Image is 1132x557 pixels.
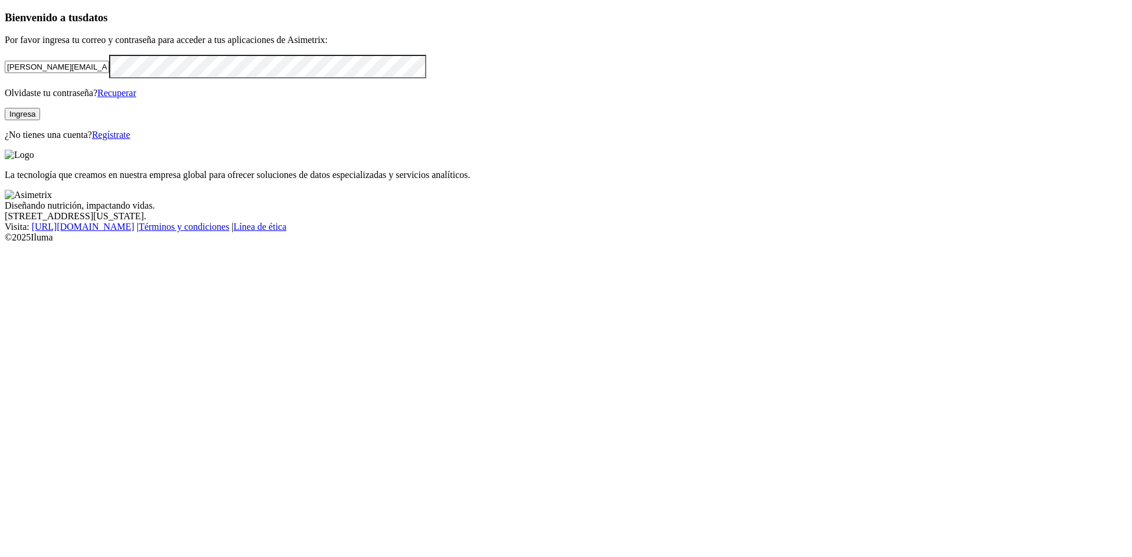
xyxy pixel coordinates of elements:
[5,232,1127,243] div: © 2025 Iluma
[5,88,1127,98] p: Olvidaste tu contraseña?
[5,61,109,73] input: Tu correo
[32,222,134,232] a: [URL][DOMAIN_NAME]
[233,222,287,232] a: Línea de ética
[5,211,1127,222] div: [STREET_ADDRESS][US_STATE].
[5,150,34,160] img: Logo
[92,130,130,140] a: Regístrate
[5,190,52,200] img: Asimetrix
[5,11,1127,24] h3: Bienvenido a tus
[5,170,1127,180] p: La tecnología que creamos en nuestra empresa global para ofrecer soluciones de datos especializad...
[139,222,229,232] a: Términos y condiciones
[5,35,1127,45] p: Por favor ingresa tu correo y contraseña para acceder a tus aplicaciones de Asimetrix:
[5,222,1127,232] div: Visita : | |
[5,130,1127,140] p: ¿No tienes una cuenta?
[5,108,40,120] button: Ingresa
[97,88,136,98] a: Recuperar
[5,200,1127,211] div: Diseñando nutrición, impactando vidas.
[83,11,108,24] span: datos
